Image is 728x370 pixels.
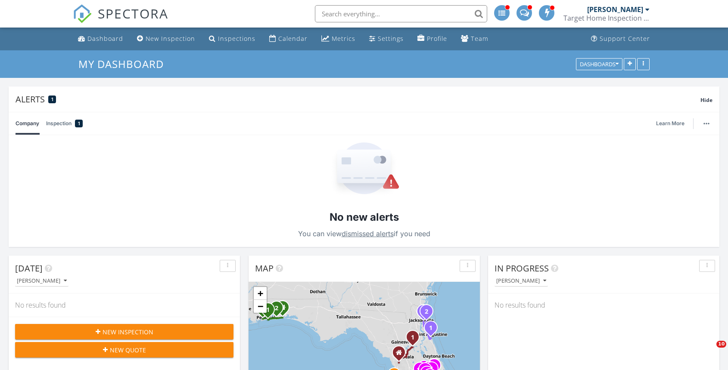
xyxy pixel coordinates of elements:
[332,34,355,43] div: Metrics
[330,210,399,225] h2: No new alerts
[699,341,719,361] iframe: Intercom live chat
[600,34,650,43] div: Support Center
[576,58,622,70] button: Dashboards
[431,327,436,333] div: 204 Lugo Way, St. Augustine, FL 32086
[318,31,359,47] a: Metrics
[703,123,709,124] img: ellipsis-632cfdd7c38ec3a7d453.svg
[103,327,153,336] span: New Inspection
[78,119,80,128] span: 1
[87,34,123,43] div: Dashboard
[278,34,308,43] div: Calendar
[255,262,274,274] span: Map
[78,57,171,71] a: My Dashboard
[266,31,311,47] a: Calendar
[656,119,690,128] a: Learn More
[283,307,288,312] div: 802 Loblolly Ct, Fort Walton Beach FL 32548
[73,4,92,23] img: The Best Home Inspection Software - Spectora
[471,34,488,43] div: Team
[399,352,404,358] div: 9890 North Cortlandt Dr , Citrus Springs FL 34434
[146,34,195,43] div: New Inspection
[9,293,240,317] div: No results found
[716,341,726,348] span: 10
[134,31,199,47] a: New Inspection
[15,262,43,274] span: [DATE]
[16,93,700,105] div: Alerts
[378,34,404,43] div: Settings
[496,278,546,284] div: [PERSON_NAME]
[366,31,407,47] a: Settings
[315,5,487,22] input: Search everything...
[75,31,127,47] a: Dashboard
[218,34,255,43] div: Inspections
[298,228,430,240] p: You can view if you need
[16,112,39,135] a: Company
[328,142,400,196] img: Empty State
[98,4,168,22] span: SPECTORA
[495,262,549,274] span: In Progress
[15,342,233,358] button: New Quote
[277,308,282,313] div: 1967 Esplanade St, Navarre, FL 32566
[205,31,259,47] a: Inspections
[15,324,233,339] button: New Inspection
[700,96,712,104] span: Hide
[254,300,267,313] a: Zoom out
[46,112,83,135] a: Inspection
[275,305,278,311] i: 2
[414,31,451,47] a: Company Profile
[495,275,548,287] button: [PERSON_NAME]
[254,287,267,300] a: Zoom in
[73,12,168,30] a: SPECTORA
[429,325,432,331] i: 1
[15,275,68,287] button: [PERSON_NAME]
[563,14,650,22] div: Target Home Inspection Co.
[587,5,643,14] div: [PERSON_NAME]
[342,229,394,238] a: dismissed alerts
[425,309,428,315] i: 2
[580,61,619,67] div: Dashboards
[266,307,270,313] i: 1
[268,309,273,314] div: 406 Fairpoint Dr, Gulf Breeze, FL 32561
[488,293,719,317] div: No results found
[110,345,146,355] span: New Quote
[427,34,447,43] div: Profile
[426,311,432,316] div: 2485 The Woods Dr E, Jacksonville, FL 32246
[17,278,67,284] div: [PERSON_NAME]
[413,337,418,342] div: 23942 NE 121st LN, Fort McCoy, FL 32134
[457,31,492,47] a: Team
[51,96,53,102] span: 1
[588,31,653,47] a: Support Center
[411,335,414,341] i: 1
